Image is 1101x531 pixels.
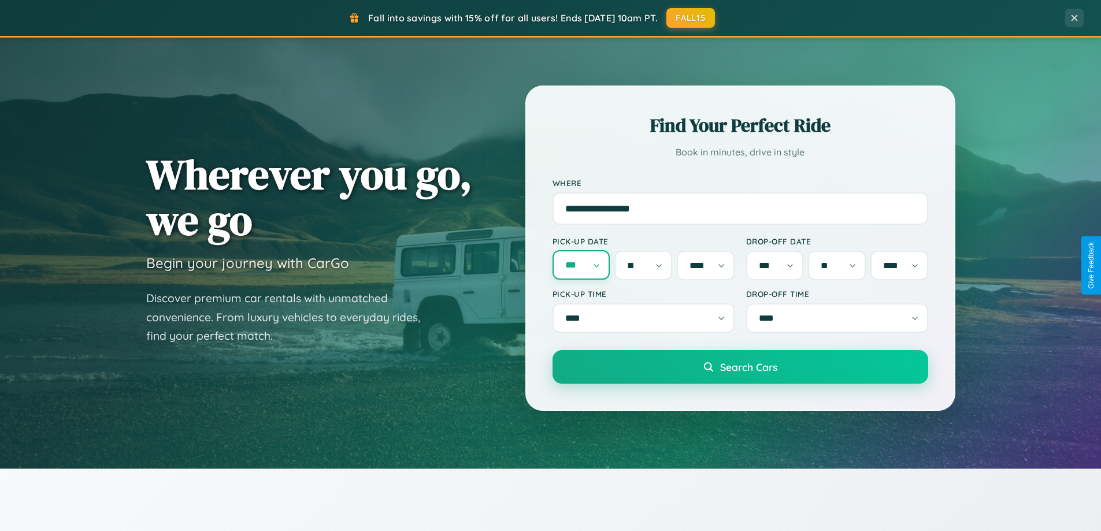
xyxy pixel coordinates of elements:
[146,254,349,272] h3: Begin your journey with CarGo
[146,151,472,243] h1: Wherever you go, we go
[1087,242,1095,289] div: Give Feedback
[666,8,715,28] button: FALL15
[746,289,928,299] label: Drop-off Time
[146,289,435,346] p: Discover premium car rentals with unmatched convenience. From luxury vehicles to everyday rides, ...
[368,12,658,24] span: Fall into savings with 15% off for all users! Ends [DATE] 10am PT.
[720,361,777,373] span: Search Cars
[553,350,928,384] button: Search Cars
[553,289,735,299] label: Pick-up Time
[553,236,735,246] label: Pick-up Date
[553,178,928,188] label: Where
[553,113,928,138] h2: Find Your Perfect Ride
[553,144,928,161] p: Book in minutes, drive in style
[746,236,928,246] label: Drop-off Date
